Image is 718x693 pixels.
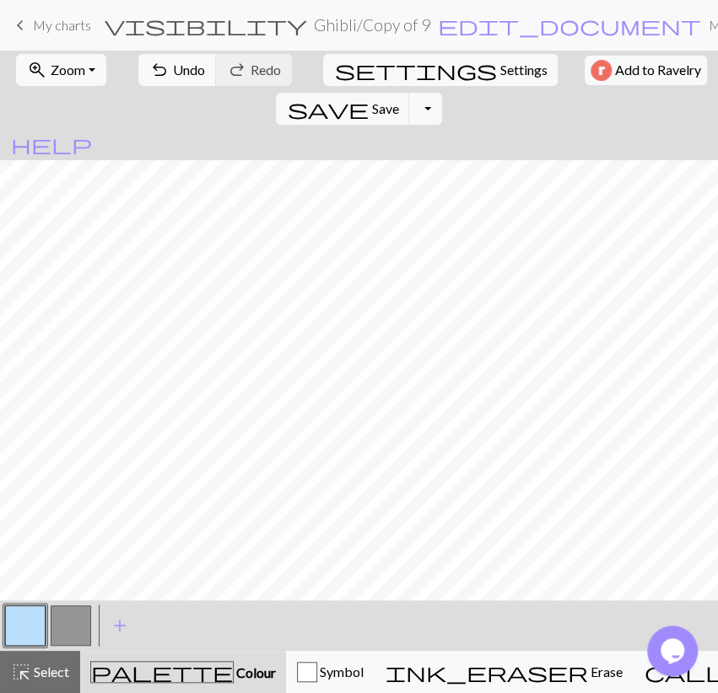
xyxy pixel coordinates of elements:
[31,663,69,680] span: Select
[438,13,701,37] span: edit_document
[585,56,707,85] button: Add to Ravelry
[27,58,47,82] span: zoom_in
[375,651,634,693] button: Erase
[647,626,701,676] iframe: chat widget
[173,62,205,78] span: Undo
[276,93,410,125] button: Save
[615,60,701,81] span: Add to Ravelry
[317,663,364,680] span: Symbol
[334,58,496,82] span: settings
[323,54,558,86] button: SettingsSettings
[10,11,91,40] a: My charts
[149,58,170,82] span: undo
[499,60,547,80] span: Settings
[588,663,623,680] span: Erase
[11,132,92,156] span: help
[51,62,85,78] span: Zoom
[371,100,398,116] span: Save
[591,60,612,81] img: Ravelry
[314,15,430,35] h2: Ghibli / Copy of 9
[80,651,286,693] button: Colour
[91,660,233,684] span: palette
[105,13,307,37] span: visibility
[234,664,276,680] span: Colour
[10,13,30,37] span: keyboard_arrow_left
[33,17,91,33] span: My charts
[286,651,375,693] button: Symbol
[287,97,368,121] span: save
[110,614,130,637] span: add
[334,60,496,80] i: Settings
[386,660,588,684] span: ink_eraser
[11,660,31,684] span: highlight_alt
[138,54,217,86] button: Undo
[16,54,106,86] button: Zoom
